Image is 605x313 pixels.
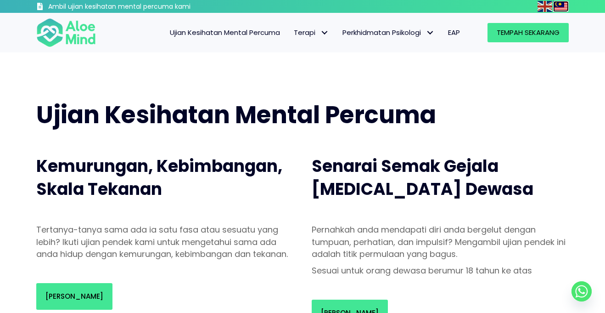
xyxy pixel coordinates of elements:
font: Kemurungan, Kebimbangan, Skala Tekanan [36,154,282,201]
a: English [538,1,553,11]
img: en [538,1,552,12]
a: Ambil ujian kesihatan mental percuma kami [36,2,203,13]
nav: Menu [108,23,467,42]
font: Tempah Sekarang [497,28,560,37]
img: ms [553,1,568,12]
a: Tempah Sekarang [487,23,569,42]
font: Pernahkah anda mendapati diri anda bergelut dengan tumpuan, perhatian, dan impulsif? Mengambil uj... [312,224,566,259]
span: Perkhidmatan Psikologi: submenu [423,26,437,40]
a: [PERSON_NAME] [36,283,112,310]
a: EAP [441,23,467,42]
font: Terapi [294,28,315,37]
font: Tertanya-tanya sama ada ia satu fasa atau sesuatu yang lebih? Ikuti ujian pendek kami untuk menge... [36,224,288,259]
span: Terapi: submenu [318,26,331,40]
font: EAP [448,28,460,37]
font: [PERSON_NAME] [45,291,103,301]
font: Ujian Kesihatan Mental Percuma [36,98,436,131]
font: Perkhidmatan Psikologi [342,28,421,37]
font: Senarai Semak Gejala [MEDICAL_DATA] Dewasa [312,154,533,201]
a: Perkhidmatan PsikologiPerkhidmatan Psikologi: submenu [336,23,441,42]
font: Ambil ujian kesihatan mental percuma kami [48,2,190,11]
font: Ujian Kesihatan Mental Percuma [170,28,280,37]
a: Malay [553,1,569,11]
a: TerapiTerapi: submenu [287,23,336,42]
a: Ujian Kesihatan Mental Percuma [163,23,287,42]
img: Logo minda gaharu [36,17,96,48]
a: Whatsapp [571,281,592,302]
font: Sesuai untuk orang dewasa berumur 18 tahun ke atas [312,265,532,276]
